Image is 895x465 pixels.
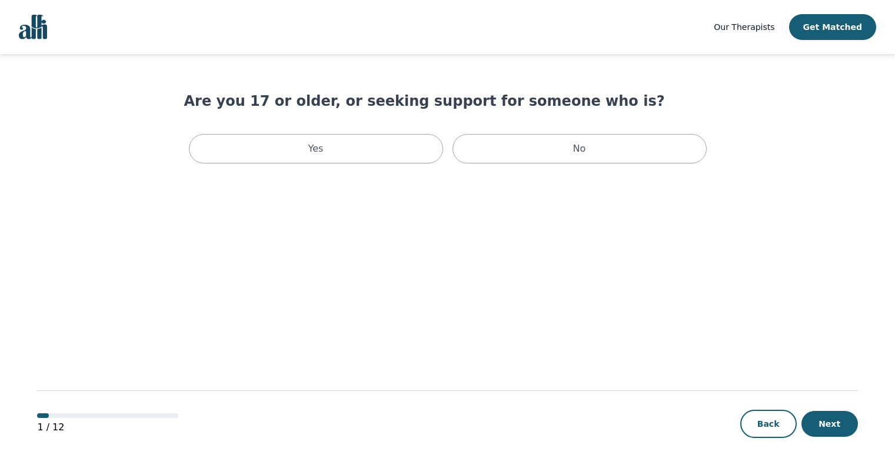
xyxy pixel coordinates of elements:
p: 1 / 12 [37,420,178,434]
h1: Are you 17 or older, or seeking support for someone who is? [184,92,711,111]
img: alli logo [19,15,47,39]
button: Back [740,410,797,438]
p: No [573,142,586,156]
button: Get Matched [789,14,876,40]
span: Our Therapists [714,22,774,32]
button: Next [801,411,858,437]
a: Our Therapists [714,20,774,34]
p: Yes [308,142,324,156]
